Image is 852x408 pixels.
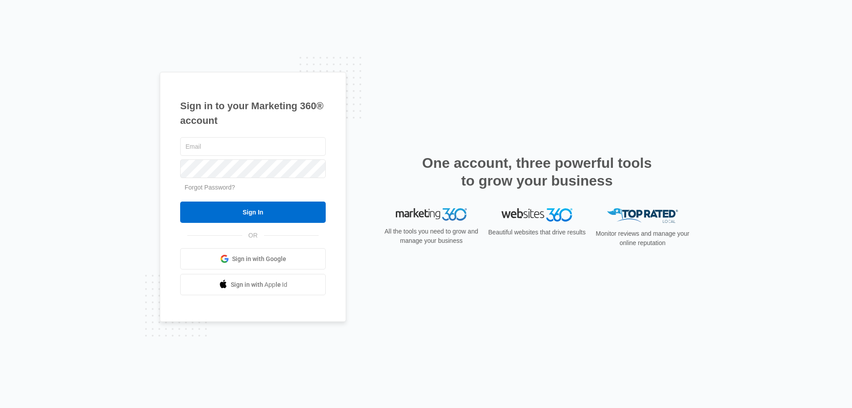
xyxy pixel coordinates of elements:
[419,154,655,190] h2: One account, three powerful tools to grow your business
[180,202,326,223] input: Sign In
[180,274,326,295] a: Sign in with Apple Id
[396,208,467,221] img: Marketing 360
[487,228,587,237] p: Beautiful websites that drive results
[242,231,264,240] span: OR
[232,254,286,264] span: Sign in with Google
[180,248,326,269] a: Sign in with Google
[180,137,326,156] input: Email
[231,280,288,289] span: Sign in with Apple Id
[607,208,678,223] img: Top Rated Local
[180,99,326,128] h1: Sign in to your Marketing 360® account
[382,227,481,246] p: All the tools you need to grow and manage your business
[593,229,692,248] p: Monitor reviews and manage your online reputation
[185,184,235,191] a: Forgot Password?
[501,208,572,221] img: Websites 360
